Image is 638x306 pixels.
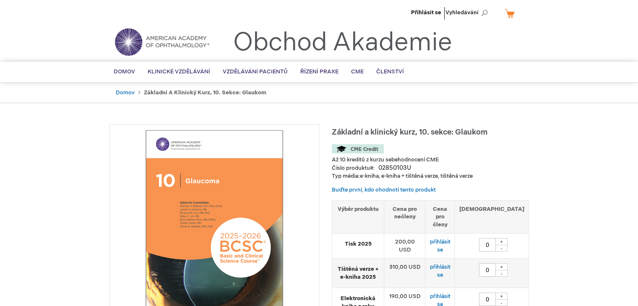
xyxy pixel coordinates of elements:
[300,68,339,75] font: Řízení praxe
[332,187,436,193] a: Buďte první, kdo ohodnotí tento produkt
[332,165,370,171] font: Číslo produktu
[430,239,450,253] a: přihlásit se
[360,173,473,179] font: e-kniha, e-kniha + tištěná verze, tištěná verze
[459,206,524,213] font: [DEMOGRAPHIC_DATA]
[332,156,439,163] font: Až 10 kreditů z kurzu sebehodnocení CME
[344,241,371,247] font: Tisk 2025
[395,239,414,253] font: 200,00 USD
[378,164,411,171] font: 02850103U
[389,293,420,300] font: 190,00 USD
[223,68,288,75] font: Vzdělávání pacientů
[500,271,502,277] font: -
[432,206,447,228] font: Cena pro členy
[332,144,384,153] img: CME Credit
[332,173,360,179] font: Typ média:
[411,9,441,16] a: Přihlásit se
[479,293,496,306] input: Množství
[500,239,503,246] font: +
[445,9,479,16] font: Vyhledávání
[479,263,496,277] input: Množství
[430,264,450,278] a: přihlásit se
[233,28,452,58] a: Obchod Akademie
[114,68,135,75] font: Domov
[500,293,503,300] font: +
[376,68,404,75] font: Členství
[337,206,378,213] font: Výběr produktu
[338,266,378,280] font: Tištěná verze + e-kniha 2025
[351,68,364,75] font: CME
[148,68,210,75] font: Klinické vzdělávání
[500,264,503,271] font: +
[500,246,502,252] font: -
[389,264,420,270] font: 310,00 USD
[332,128,487,137] font: Základní a klinický kurz, 10. sekce: Glaukom
[479,238,496,252] input: Množství
[393,206,417,220] font: Cena pro nečleny
[144,89,266,96] font: Základní a klinický kurz, 10. sekce: Glaukom
[116,89,135,96] a: Domov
